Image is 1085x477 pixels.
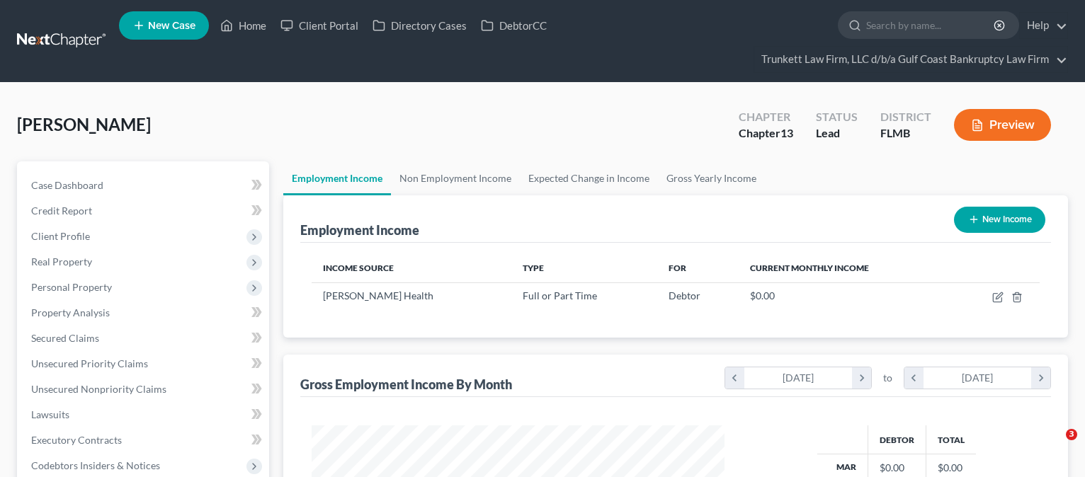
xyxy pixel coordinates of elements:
[954,109,1051,141] button: Preview
[31,408,69,420] span: Lawsuits
[725,367,744,389] i: chevron_left
[20,351,269,377] a: Unsecured Priority Claims
[20,198,269,224] a: Credit Report
[780,126,793,139] span: 13
[669,263,686,273] span: For
[148,21,195,31] span: New Case
[391,161,520,195] a: Non Employment Income
[20,300,269,326] a: Property Analysis
[744,367,853,389] div: [DATE]
[300,222,419,238] div: Employment Income
[750,289,775,301] span: $0.00
[31,459,160,471] span: Codebtors Insiders & Notices
[739,125,793,142] div: Chapter
[20,326,269,351] a: Secured Claims
[880,125,931,142] div: FLMB
[20,173,269,198] a: Case Dashboard
[31,179,103,191] span: Case Dashboard
[31,281,112,293] span: Personal Property
[273,13,365,38] a: Client Portal
[880,461,914,475] div: $0.00
[20,427,269,453] a: Executory Contracts
[31,230,90,242] span: Client Profile
[669,289,700,301] span: Debtor
[213,13,273,38] a: Home
[520,161,658,195] a: Expected Change in Income
[754,47,1067,72] a: Trunkett Law Firm, LLC d/b/a Gulf Coast Bankruptcy Law Firm
[474,13,554,38] a: DebtorCC
[31,434,122,446] span: Executory Contracts
[852,367,871,389] i: chevron_right
[924,367,1032,389] div: [DATE]
[300,376,512,393] div: Gross Employment Income By Month
[31,306,110,318] span: Property Analysis
[866,12,996,38] input: Search by name...
[880,109,931,125] div: District
[283,161,391,195] a: Employment Income
[883,371,892,385] span: to
[20,377,269,402] a: Unsecured Nonpriority Claims
[926,425,976,454] th: Total
[1037,429,1071,463] iframe: Intercom live chat
[904,367,924,389] i: chevron_left
[31,255,92,268] span: Real Property
[1020,13,1067,38] a: Help
[1031,367,1050,389] i: chevron_right
[523,289,597,301] span: Full or Part Time
[31,357,148,369] span: Unsecured Priority Claims
[1066,429,1077,440] span: 3
[750,263,869,273] span: Current Monthly Income
[323,263,394,273] span: Income Source
[17,114,151,134] span: [PERSON_NAME]
[868,425,926,454] th: Debtor
[20,402,269,427] a: Lawsuits
[31,383,166,395] span: Unsecured Nonpriority Claims
[365,13,474,38] a: Directory Cases
[31,332,99,344] span: Secured Claims
[739,109,793,125] div: Chapter
[954,207,1045,233] button: New Income
[323,289,433,301] span: [PERSON_NAME] Health
[523,263,544,273] span: Type
[816,109,858,125] div: Status
[658,161,765,195] a: Gross Yearly Income
[816,125,858,142] div: Lead
[31,205,92,217] span: Credit Report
